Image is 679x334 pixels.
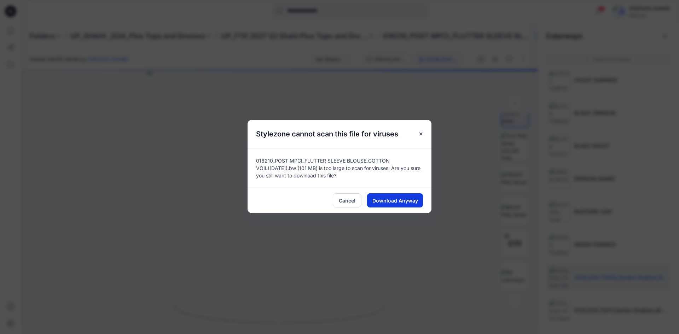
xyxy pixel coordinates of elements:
[372,197,418,204] span: Download Anyway
[339,197,355,204] span: Cancel
[248,120,407,148] h5: Stylezone cannot scan this file for viruses
[248,148,431,188] div: 016210_POST MPCI_FLUTTER SLEEVE BLOUSE_COTTON VOIL([DATE]).bw (101 MB) is too large to scan for v...
[367,193,423,207] button: Download Anyway
[414,128,427,140] button: Close
[333,193,361,207] button: Cancel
